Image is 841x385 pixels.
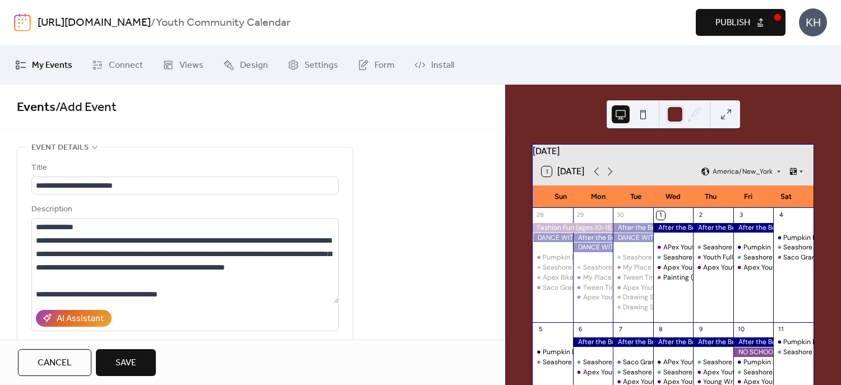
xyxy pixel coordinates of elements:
[693,233,733,243] div: Safe Sitter Babysitting Class (Registration Open)
[733,243,774,252] div: Pumpkin Patch Trolley
[573,293,613,302] div: Apex Youth Connection & Open Bike Shop
[573,273,613,282] div: My Place Teen Center
[653,347,694,357] div: Safe Sitter Babysitting Class (Registration Open)
[733,223,774,233] div: After the Bell School Year Camp Program PreK-5th Grade (See URL for Registration)
[654,185,692,208] div: Wed
[623,358,724,367] div: Saco Grange 53 Clothing Closet
[663,273,834,282] div: Painting (Ages [DEMOGRAPHIC_DATA]) Mill Studio Arts
[613,293,653,302] div: Drawing Skills (Ages 8-12) Mill Studio Arts
[733,368,774,377] div: Seashore Trolley Museum
[538,164,588,179] button: 1[DATE]
[715,16,750,30] span: Publish
[693,243,733,252] div: Seashore Trolley Museum
[773,347,814,357] div: Seashore Trolley Museum
[693,368,733,377] div: Apex Youth Connection & Open Bike Shop
[576,326,585,334] div: 6
[613,253,653,262] div: Seashore Trolley Museum
[533,233,573,243] div: DANCE WITH ME (Free Trials and Open Registration)
[38,12,151,34] a: [URL][DOMAIN_NAME]
[693,358,733,367] div: Seashore Trolley Museum
[14,13,31,31] img: logo
[616,326,625,334] div: 7
[613,223,653,233] div: After the Bell School Year Camp Program PreK-5th Grade (See URL for Registration)
[733,358,774,367] div: Pumpkin Patch Trolley
[663,243,765,252] div: APex Youth Connection Bike Bus
[573,337,613,347] div: After the Bell School Year Camp Program PreK-5th Grade (See URL for Registration)
[663,358,765,367] div: APex Youth Connection Bike Bus
[533,358,573,367] div: Seashore Trolley Museum
[38,356,72,370] span: Cancel
[663,253,743,262] div: Seashore Trolley Museum
[653,253,694,262] div: Seashore Trolley Museum
[533,263,573,272] div: Seashore Trolley Museum
[733,233,774,243] div: Safe Sitter Babysitting Class (Registration Open)
[576,211,585,220] div: 29
[349,50,403,80] a: Form
[773,233,814,243] div: Pumpkin Patch Trolley
[653,337,694,347] div: After the Bell School Year Camp Program PreK-5th Grade (See URL for Registration)
[743,243,814,252] div: Pumpkin Patch Trolley
[703,263,836,272] div: Apex Youth Connection & Open Bike Shop
[713,168,773,175] span: America/New_York
[543,273,589,282] div: Apex Bike Sale
[613,273,653,282] div: Tween Time
[737,326,745,334] div: 10
[31,141,89,155] span: Event details
[115,356,136,370] span: Save
[56,95,117,120] span: / Add Event
[543,358,623,367] div: Seashore Trolley Museum
[692,185,729,208] div: Thu
[536,326,544,334] div: 5
[304,59,338,72] span: Settings
[18,349,91,376] button: Cancel
[693,337,733,347] div: After the Bell School Year Camp Program PreK-5th Grade (See URL for Registration)
[32,59,72,72] span: My Events
[573,368,613,377] div: Apex Youth Connection & Open Bike Shop
[36,310,112,327] button: AI Assistant
[733,347,774,357] div: NO SCHOOL for Biddeford, Saco and Dayton
[613,347,653,357] div: Safe Sitter Babysitting Class (Registration Open)
[536,211,544,220] div: 28
[613,233,653,243] div: DANCE WITH ME (Free Trials and Open Registration)
[623,283,756,293] div: Apex Youth Connection & Open Bike Shop
[533,273,573,282] div: Apex Bike Sale
[653,273,694,282] div: Painting (Ages 11-16) Mill Studio Arts
[623,303,811,312] div: Drawing Skills (Ages [DEMOGRAPHIC_DATA]) Mill Studio Arts
[613,337,653,347] div: After the Bell School Year Camp Program PreK-5th Grade (See URL for Registration)
[156,12,290,34] b: Youth Community Calendar
[573,233,613,243] div: After the Bell School Year Camp Program PreK-5th Grade (See URL for Registration)
[583,263,663,272] div: Seashore Trolley Museum
[533,253,573,262] div: Pumpkin Patch Trolley
[543,347,613,357] div: Pumpkin Patch Trolley
[533,283,573,293] div: Saco Grange 53 Clothing Closet
[696,211,705,220] div: 2
[653,263,694,272] div: Apex Youth Connection & Open Bike Shop BSD Early Release
[279,50,346,80] a: Settings
[773,253,814,262] div: Saco Grange 53 Clothing Closet
[616,211,625,220] div: 30
[653,243,694,252] div: APex Youth Connection Bike Bus
[543,263,623,272] div: Seashore Trolley Museum
[583,283,621,293] div: Tween Time
[17,95,56,120] a: Events
[84,50,151,80] a: Connect
[657,326,665,334] div: 8
[623,293,811,302] div: Drawing Skills (Ages [DEMOGRAPHIC_DATA]) Mill Studio Arts
[693,223,733,233] div: After the Bell School Year Camp Program PreK-5th Grade (See URL for Registration)
[573,263,613,272] div: Seashore Trolley Museum
[431,59,454,72] span: Install
[703,368,836,377] div: Apex Youth Connection & Open Bike Shop
[583,368,716,377] div: Apex Youth Connection & Open Bike Shop
[623,263,692,272] div: My Place Teen Center
[109,59,143,72] span: Connect
[240,59,268,72] span: Design
[583,293,716,302] div: Apex Youth Connection & Open Bike Shop
[773,337,814,347] div: Pumpkin Patch Trolley
[533,243,573,252] div: Safe Sitter Babysitting Class (Registration Open)
[613,243,653,252] div: Safe Sitter Babysitting Class (Registration Open)
[623,273,660,282] div: Tween Time
[733,337,774,347] div: After the Bell School Year Camp Program PreK-5th Grade (See URL for Registration)
[613,358,653,367] div: Saco Grange 53 Clothing Closet
[96,349,156,376] button: Save
[613,303,653,312] div: Drawing Skills (Ages 13-17) Mill Studio Arts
